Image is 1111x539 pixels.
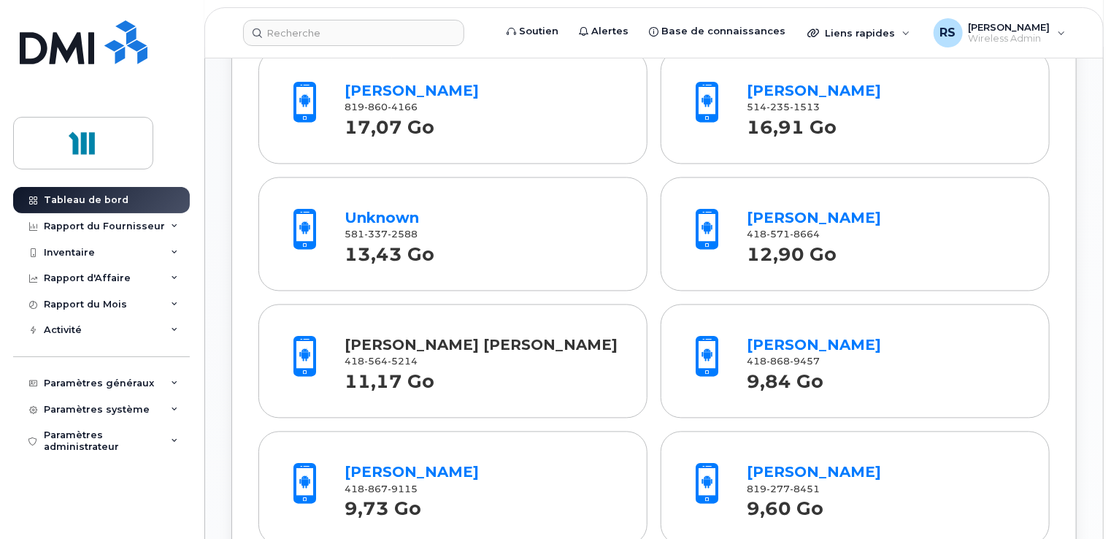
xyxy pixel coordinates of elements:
[345,490,422,520] strong: 9,73 Go
[797,18,920,47] div: Liens rapides
[388,229,418,240] span: 2588
[767,484,791,495] span: 277
[496,17,569,46] a: Soutien
[747,236,837,266] strong: 12,90 Go
[747,102,820,113] span: 514
[388,484,418,495] span: 9115
[388,102,418,113] span: 4166
[747,490,824,520] strong: 9,60 Go
[791,484,820,495] span: 8451
[639,17,796,46] a: Base de connaissances
[747,229,820,240] span: 418
[388,356,418,367] span: 5214
[791,229,820,240] span: 8664
[747,356,820,367] span: 418
[923,18,1076,47] div: Rémy, Serge
[243,20,464,46] input: Recherche
[825,27,895,39] span: Liens rapides
[969,33,1050,45] span: Wireless Admin
[791,102,820,113] span: 1513
[940,24,956,42] span: RS
[591,24,628,39] span: Alertes
[345,484,418,495] span: 418
[365,356,388,367] span: 564
[747,484,820,495] span: 819
[747,464,882,481] a: [PERSON_NAME]
[767,229,791,240] span: 571
[1047,475,1100,528] iframe: Messenger Launcher
[345,229,418,240] span: 581
[519,24,558,39] span: Soutien
[345,236,435,266] strong: 13,43 Go
[747,337,882,354] a: [PERSON_NAME]
[345,464,480,481] a: [PERSON_NAME]
[345,337,618,354] a: [PERSON_NAME] [PERSON_NAME]
[767,356,791,367] span: 868
[345,363,435,393] strong: 11,17 Go
[747,363,824,393] strong: 9,84 Go
[365,484,388,495] span: 867
[345,109,435,139] strong: 17,07 Go
[365,229,388,240] span: 337
[345,356,418,367] span: 418
[345,210,420,227] a: Unknown
[345,83,480,100] a: [PERSON_NAME]
[365,102,388,113] span: 860
[747,109,837,139] strong: 16,91 Go
[969,21,1050,33] span: [PERSON_NAME]
[747,83,882,100] a: [PERSON_NAME]
[791,356,820,367] span: 9457
[345,102,418,113] span: 819
[661,24,785,39] span: Base de connaissances
[569,17,639,46] a: Alertes
[747,210,882,227] a: [PERSON_NAME]
[767,102,791,113] span: 235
